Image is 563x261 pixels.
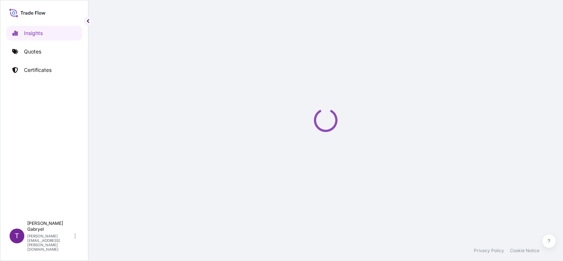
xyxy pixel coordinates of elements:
[510,248,539,254] a: Cookie Notice
[24,66,52,74] p: Certificates
[474,248,504,254] a: Privacy Policy
[6,44,82,59] a: Quotes
[15,232,19,240] span: T
[6,63,82,77] a: Certificates
[27,220,73,232] p: [PERSON_NAME] Gabryel
[24,48,41,55] p: Quotes
[24,29,43,37] p: Insights
[6,26,82,41] a: Insights
[27,234,73,251] p: [PERSON_NAME][EMAIL_ADDRESS][PERSON_NAME][DOMAIN_NAME]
